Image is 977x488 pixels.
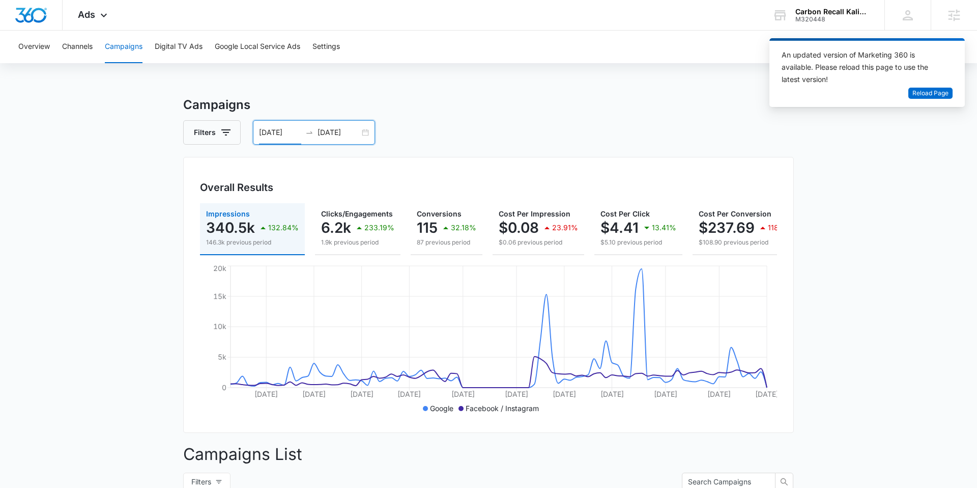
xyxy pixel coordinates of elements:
[775,478,793,486] span: search
[259,127,301,138] input: Start date
[600,209,650,218] span: Cost Per Click
[397,390,421,398] tspan: [DATE]
[268,224,299,231] p: 132.84%
[321,220,351,236] p: 6.2k
[699,238,797,247] p: $108.90 previous period
[155,31,203,63] button: Digital TV Ads
[18,31,50,63] button: Overview
[768,224,797,231] p: 118.26%
[795,16,870,23] div: account id
[600,238,676,247] p: $5.10 previous period
[321,238,394,247] p: 1.9k previous period
[552,224,578,231] p: 23.91%
[78,9,95,20] span: Ads
[795,8,870,16] div: account name
[218,353,226,361] tspan: 5k
[499,238,578,247] p: $0.06 previous period
[707,390,731,398] tspan: [DATE]
[466,403,539,414] p: Facebook / Instagram
[654,390,677,398] tspan: [DATE]
[755,390,779,398] tspan: [DATE]
[302,390,326,398] tspan: [DATE]
[206,209,250,218] span: Impressions
[222,383,226,392] tspan: 0
[321,209,393,218] span: Clicks/Engagements
[62,31,93,63] button: Channels
[254,390,278,398] tspan: [DATE]
[417,220,438,236] p: 115
[213,264,226,273] tspan: 20k
[417,238,476,247] p: 87 previous period
[417,209,462,218] span: Conversions
[105,31,142,63] button: Campaigns
[206,220,255,236] p: 340.5k
[206,238,299,247] p: 146.3k previous period
[213,292,226,301] tspan: 15k
[451,224,476,231] p: 32.18%
[364,224,394,231] p: 233.19%
[600,390,624,398] tspan: [DATE]
[912,89,949,98] span: Reload Page
[699,209,771,218] span: Cost Per Conversion
[782,49,940,86] div: An updated version of Marketing 360 is available. Please reload this page to use the latest version!
[350,390,373,398] tspan: [DATE]
[183,120,241,145] button: Filters
[499,209,570,218] span: Cost Per Impression
[183,96,794,114] h3: Campaigns
[183,442,794,467] p: Campaigns List
[553,390,576,398] tspan: [DATE]
[688,476,761,487] input: Search Campaigns
[213,322,226,331] tspan: 10k
[305,128,313,137] span: swap-right
[499,220,539,236] p: $0.08
[215,31,300,63] button: Google Local Service Ads
[699,220,755,236] p: $237.69
[191,476,211,487] span: Filters
[200,180,273,195] h3: Overall Results
[451,390,475,398] tspan: [DATE]
[505,390,528,398] tspan: [DATE]
[318,127,360,138] input: End date
[908,88,953,99] button: Reload Page
[305,128,313,137] span: to
[652,224,676,231] p: 13.41%
[430,403,453,414] p: Google
[600,220,639,236] p: $4.41
[312,31,340,63] button: Settings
